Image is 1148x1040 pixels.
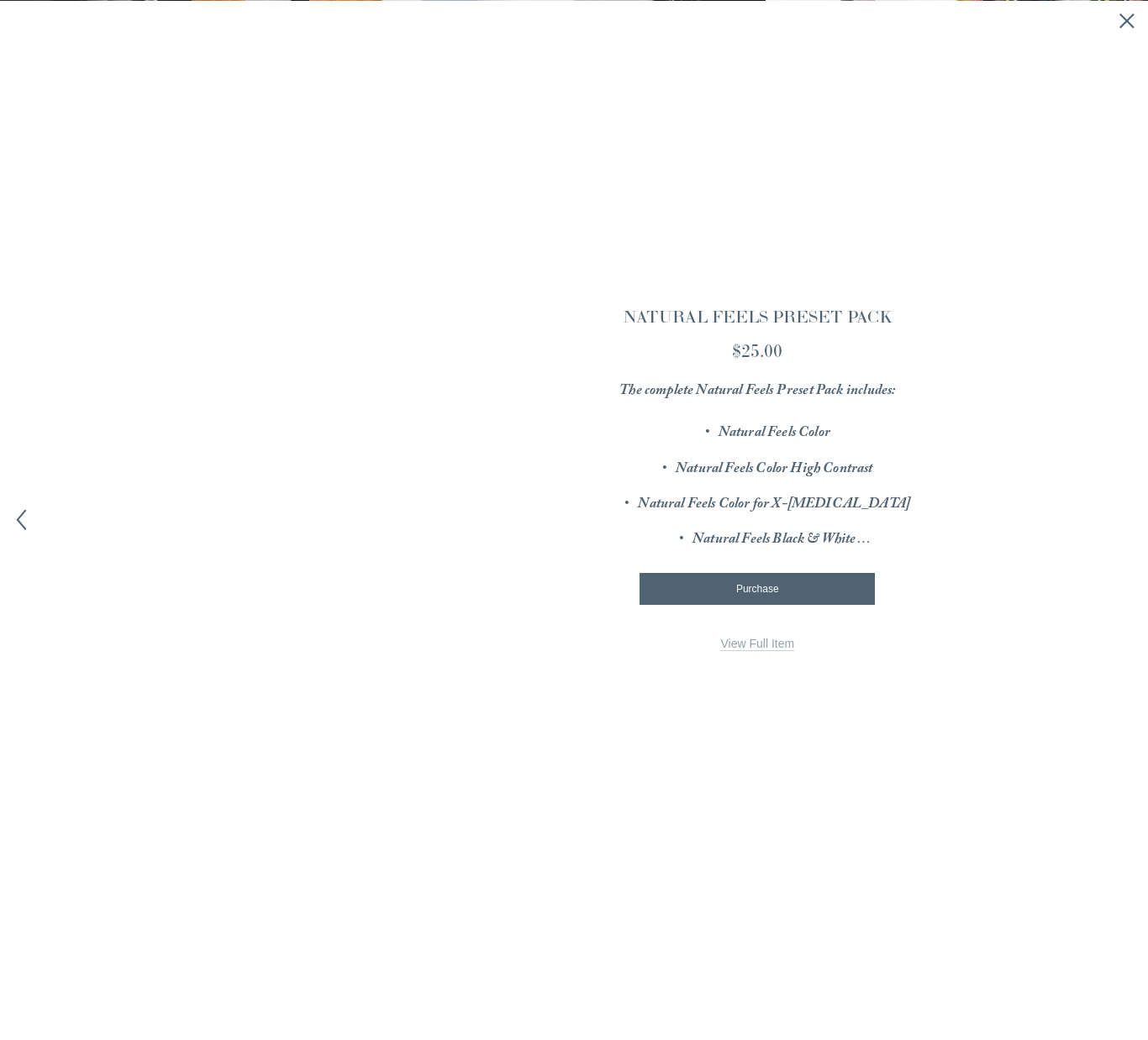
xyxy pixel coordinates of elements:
[692,528,871,553] em: Natural Feels Black & White
[1117,11,1138,32] button: Close quick view
[640,573,875,605] button: Purchase
[736,583,779,595] span: Purchase
[231,616,533,629] div: Gallery thumbnails
[719,422,830,446] em: Natural Feels Color
[11,510,32,531] button: Previous item
[598,306,917,329] h3: NATURAL FEELS PRESET PACK
[676,458,873,482] em: Natural Feels Color High Contrast
[638,493,910,517] em: Natural Feels Color for X-[MEDICAL_DATA]
[231,306,533,733] div: Gallery
[720,637,794,651] a: View Full Item
[598,339,917,365] div: $25.00
[619,380,895,404] em: The complete Natural Feels Preset Pack includes:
